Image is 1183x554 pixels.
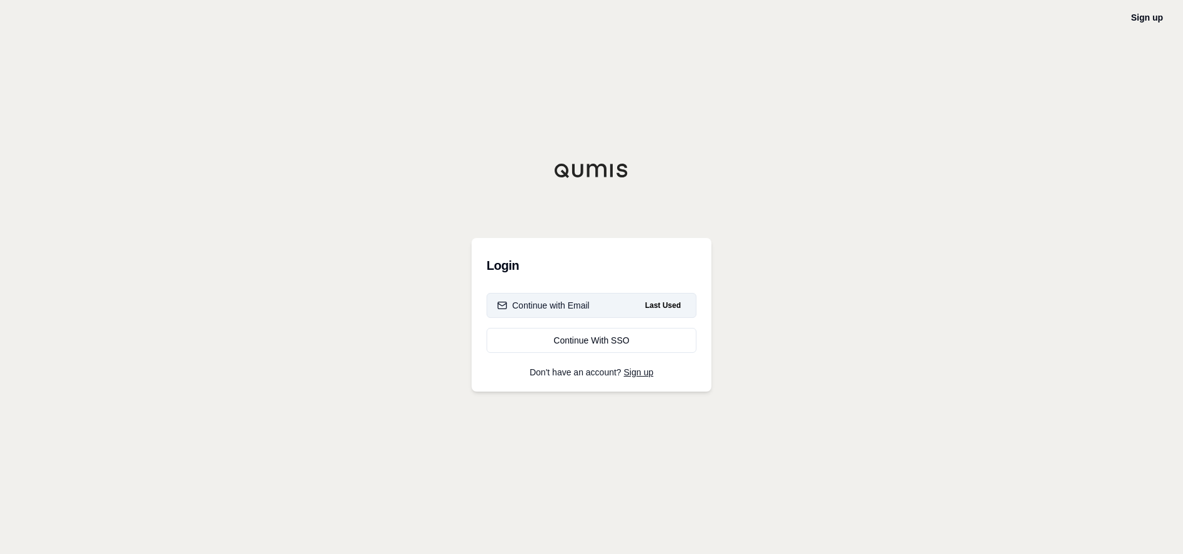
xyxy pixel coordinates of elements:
[487,293,696,318] button: Continue with EmailLast Used
[554,163,629,178] img: Qumis
[487,328,696,353] a: Continue With SSO
[487,253,696,278] h3: Login
[487,368,696,377] p: Don't have an account?
[640,298,686,313] span: Last Used
[497,299,590,312] div: Continue with Email
[497,334,686,347] div: Continue With SSO
[624,367,653,377] a: Sign up
[1131,12,1163,22] a: Sign up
